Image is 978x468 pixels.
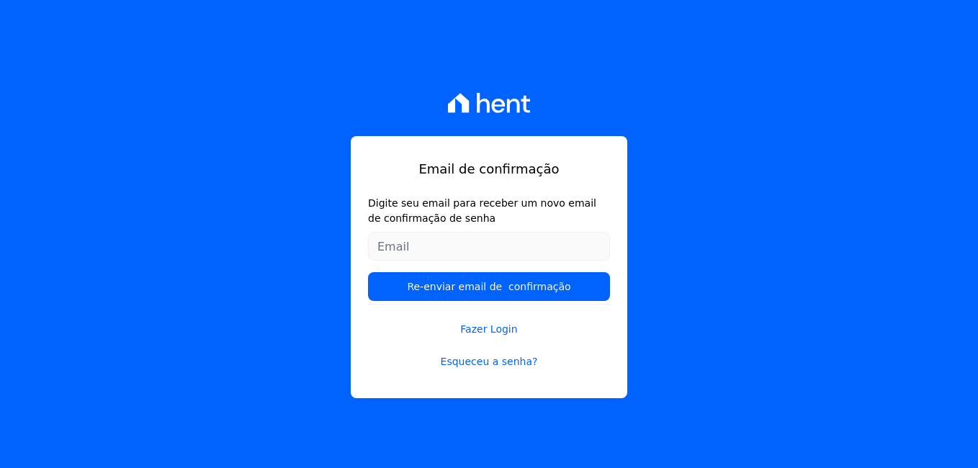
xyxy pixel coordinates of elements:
label: Digite seu email para receber um novo email de confirmação de senha [368,196,610,226]
h1: Email de confirmação [368,159,610,179]
input: Re-enviar email de confirmação [368,272,610,301]
a: Fazer Login [368,304,610,337]
a: Esqueceu a senha? [368,354,610,369]
input: Email [368,232,610,261]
